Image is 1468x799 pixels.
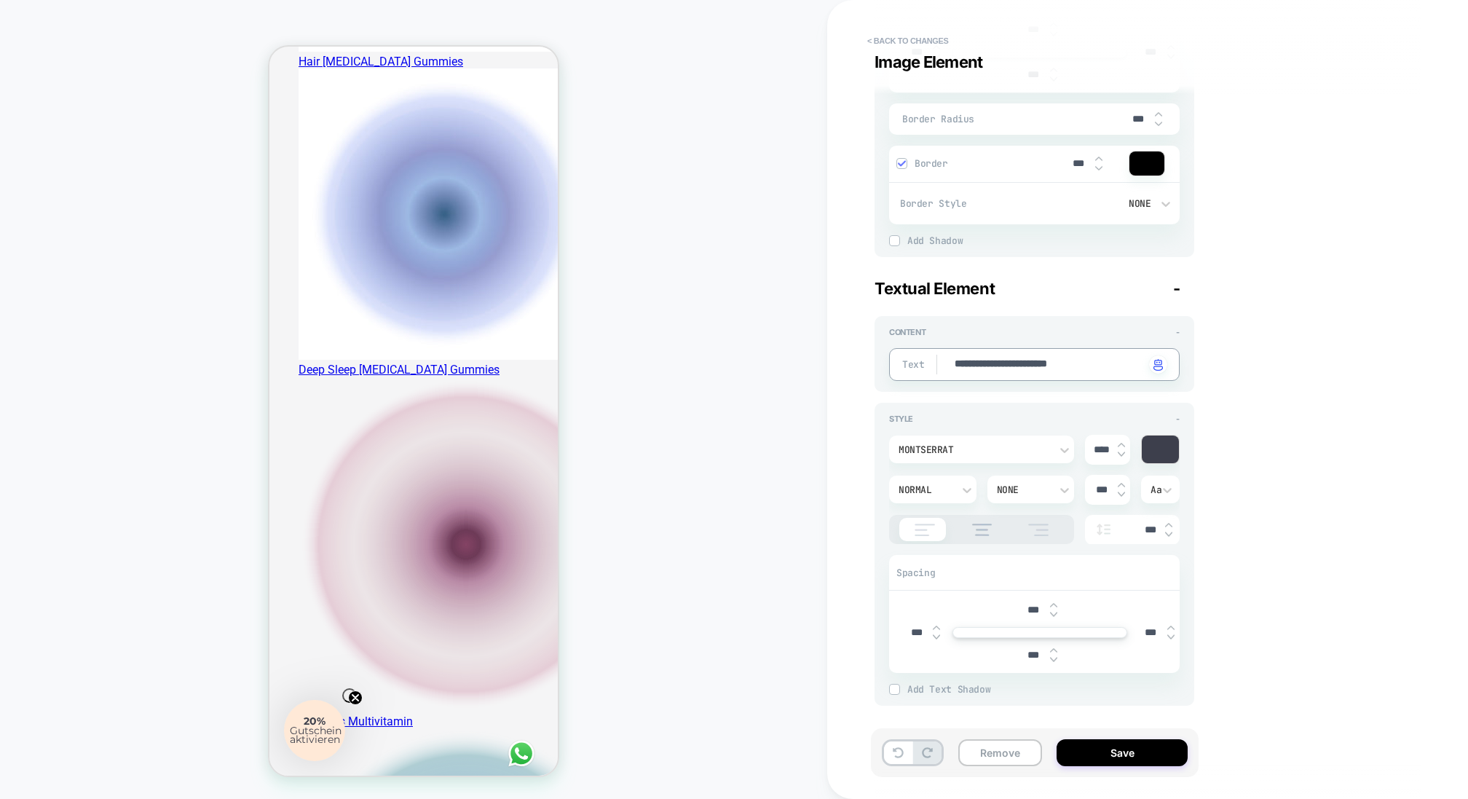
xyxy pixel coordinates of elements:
button: Save [1057,739,1188,766]
img: align text right [1020,524,1057,536]
img: down [1165,532,1172,538]
img: align text left [907,524,943,536]
img: down [1095,165,1102,171]
button: Close teaser [73,642,87,656]
img: down [1050,657,1057,663]
img: line height [1092,524,1114,535]
span: Gutschein [20,677,72,690]
img: up [1050,22,1057,28]
span: Content [889,327,926,337]
span: - [1173,279,1180,298]
div: 20% Gutschein aktivieren Close teaser [15,653,76,715]
div: None [997,484,1051,496]
div: Woman's Multivitamin [29,668,288,682]
div: Normal [899,484,952,496]
img: align text center [964,524,999,536]
img: down [1050,612,1057,618]
span: Border Style [900,197,1040,210]
div: Montserrat [899,444,1050,456]
div: Deep Sleep [MEDICAL_DATA] Gummies [29,316,288,330]
span: - [1176,414,1180,424]
img: up [1165,522,1172,528]
img: down [1118,492,1125,497]
img: up [1050,602,1057,608]
img: down [1167,634,1175,640]
img: down [1118,452,1125,457]
span: aktivieren [20,686,71,699]
span: 20% [34,668,56,681]
span: Spacing [896,567,935,579]
div: Aa [1151,484,1169,496]
span: - [1176,327,1180,337]
div: None [1054,197,1151,210]
span: Add Shadow [907,235,1180,247]
span: Add Text Shadow [907,683,1180,696]
img: whatsapp logo [230,685,274,729]
img: down [933,634,940,640]
span: Text [902,358,920,371]
img: up [1118,442,1125,448]
div: Image Element [875,52,1421,71]
button: < Back to changes [860,29,956,52]
img: edit with ai [1153,359,1163,371]
img: blue checkmark [898,160,905,167]
img: up [1050,648,1057,653]
img: up [1167,625,1175,631]
img: up [1095,156,1102,162]
span: Textual Element [875,279,995,298]
img: up [1118,482,1125,488]
img: up [933,625,940,631]
span: Border [915,157,1056,170]
img: up [1155,111,1162,117]
img: down [1155,121,1162,127]
div: Hair [MEDICAL_DATA] Gummies [29,8,288,22]
img: down [1050,76,1057,82]
button: Remove [958,739,1042,766]
span: Style [889,414,913,424]
span: Border Radius [902,113,1123,125]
